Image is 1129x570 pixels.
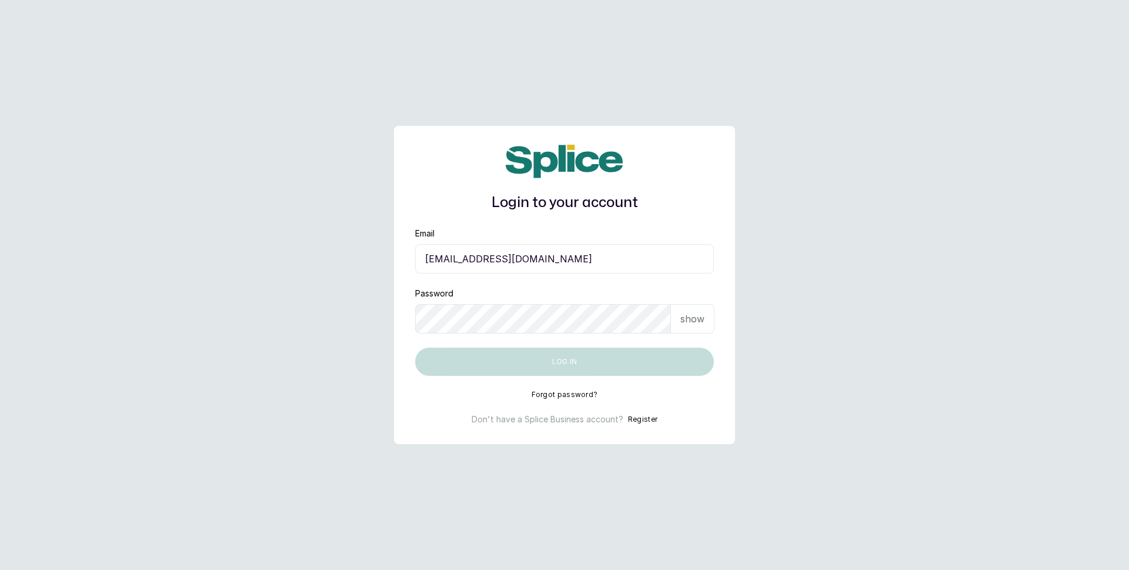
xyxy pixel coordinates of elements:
h1: Login to your account [415,192,714,214]
label: Password [415,288,453,299]
p: show [680,312,704,326]
input: email@acme.com [415,244,714,274]
button: Log in [415,348,714,376]
label: Email [415,228,435,239]
button: Forgot password? [532,390,598,399]
button: Register [628,414,657,425]
p: Don't have a Splice Business account? [472,414,623,425]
